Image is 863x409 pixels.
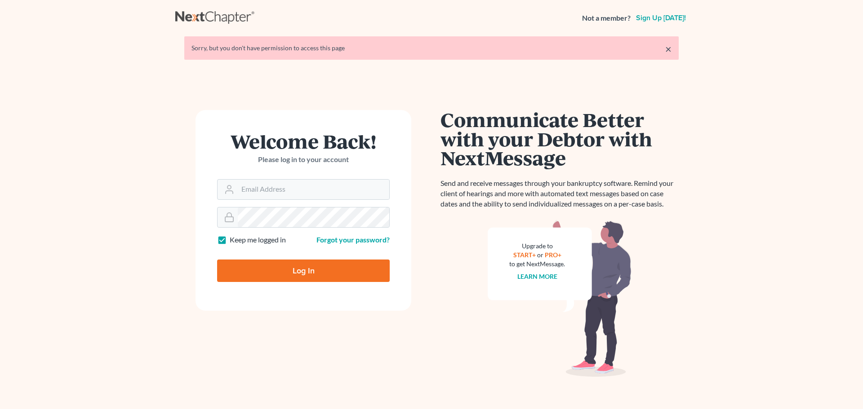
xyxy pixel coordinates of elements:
input: Log In [217,259,390,282]
img: nextmessage_bg-59042aed3d76b12b5cd301f8e5b87938c9018125f34e5fa2b7a6b67550977c72.svg [488,220,632,377]
a: Learn more [517,273,557,280]
label: Keep me logged in [230,235,286,245]
span: or [537,251,543,259]
div: to get NextMessage. [509,259,565,268]
p: Send and receive messages through your bankruptcy software. Remind your client of hearings and mo... [440,178,679,209]
a: Sign up [DATE]! [634,14,688,22]
div: Upgrade to [509,242,565,251]
h1: Welcome Back! [217,132,390,151]
div: Sorry, but you don't have permission to access this page [191,44,672,53]
h1: Communicate Better with your Debtor with NextMessage [440,110,679,167]
a: Forgot your password? [316,235,390,244]
strong: Not a member? [582,13,631,23]
a: × [665,44,672,54]
a: PRO+ [545,251,561,259]
a: START+ [513,251,536,259]
input: Email Address [238,180,389,199]
p: Please log in to your account [217,154,390,165]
